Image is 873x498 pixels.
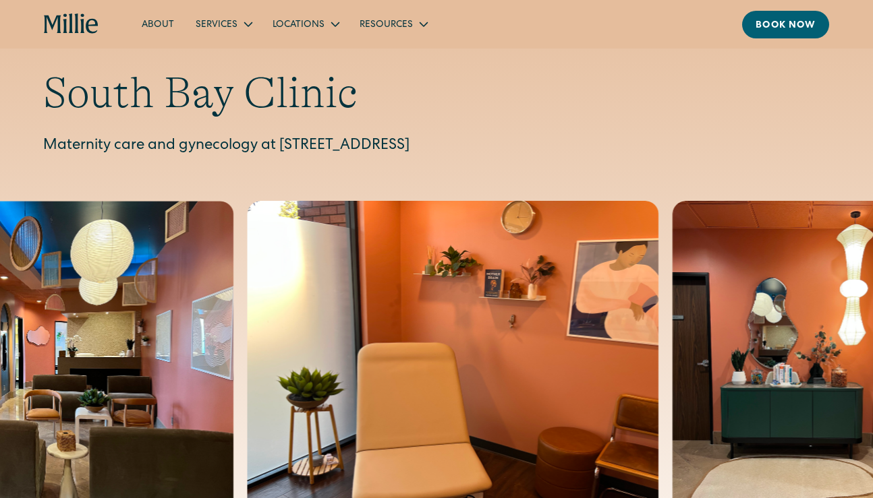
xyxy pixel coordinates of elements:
[43,135,830,158] p: Maternity care and gynecology at [STREET_ADDRESS]
[273,18,325,32] div: Locations
[43,67,830,119] h1: South Bay Clinic
[196,18,237,32] div: Services
[44,13,99,35] a: home
[185,13,262,35] div: Services
[360,18,413,32] div: Resources
[131,13,185,35] a: About
[262,13,349,35] div: Locations
[349,13,437,35] div: Resources
[742,11,829,38] a: Book now
[756,19,816,33] div: Book now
